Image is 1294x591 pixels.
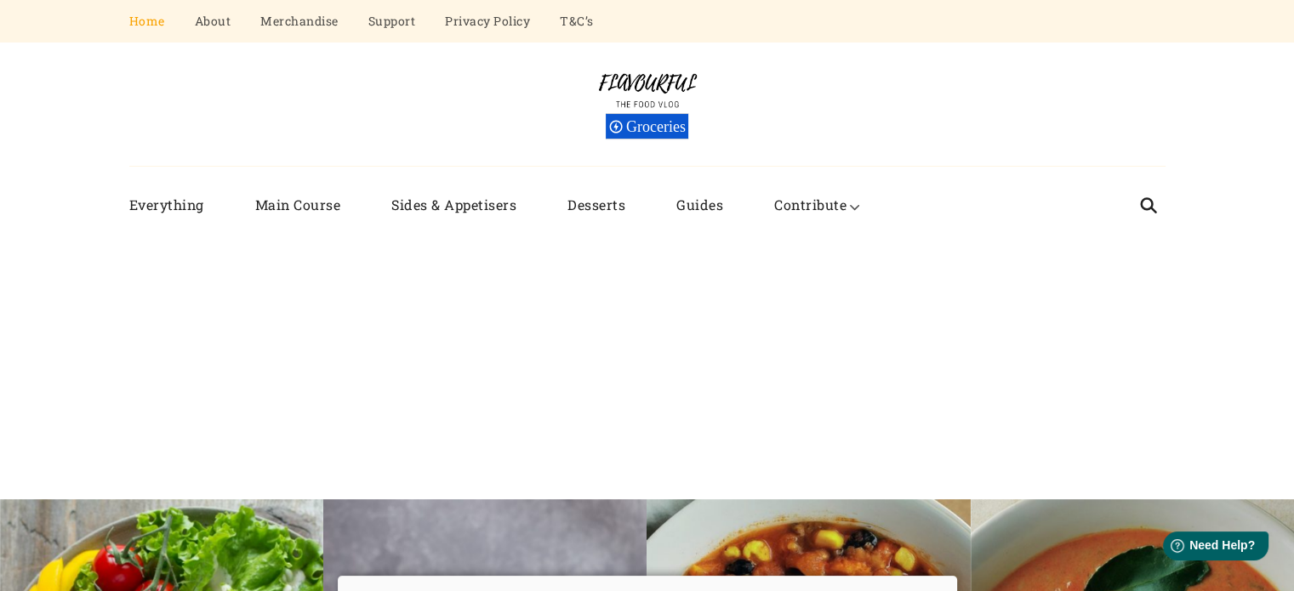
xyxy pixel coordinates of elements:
[584,68,711,112] img: Flavourful
[129,184,230,227] a: Everything
[366,184,542,227] a: Sides & Appetisers
[542,184,651,227] a: Desserts
[137,253,1158,491] iframe: Advertisement
[626,118,691,135] span: Groceries
[651,184,749,227] a: Guides
[1143,525,1275,572] iframe: Help widget launcher
[230,184,367,227] a: Main Course
[749,184,872,227] a: Contribute
[606,113,688,139] div: Groceries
